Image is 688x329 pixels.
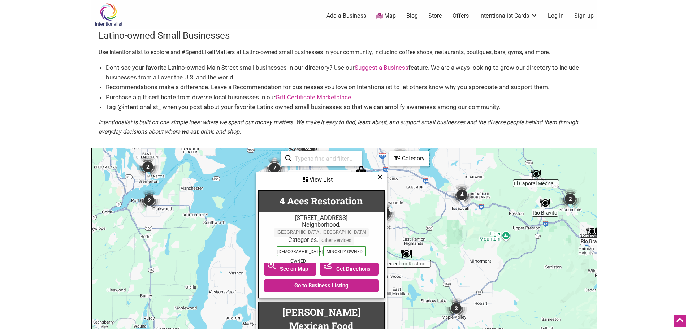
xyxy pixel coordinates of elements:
[389,151,429,166] div: Filter by category
[262,237,381,245] div: Categories:
[264,263,317,276] a: See on Map
[91,3,126,26] img: Intentionalist
[292,152,358,166] input: Type to find and filter...
[442,295,470,322] div: 2
[262,215,381,221] div: [STREET_ADDRESS]
[134,153,161,181] div: 2
[323,246,366,256] span: Minority-Owned
[355,64,408,71] a: Suggest a Business
[99,29,590,42] h3: Latino-owned Small Businesses
[264,279,379,292] a: Go to Business Listing
[292,171,331,177] div: 194 of 423 visible
[333,171,347,177] a: See All
[106,102,590,112] li: Tag @intentionalist_ when you post about your favorite Latinx-owned small businesses so that we c...
[406,12,418,20] a: Blog
[428,12,442,20] a: Store
[371,199,398,227] div: 8
[557,185,584,213] div: 2
[537,195,553,211] div: Rio Bravito
[106,82,590,92] li: Recommendations make a difference. Leave a Recommendation for businesses you love on Intentionali...
[376,12,396,20] a: Map
[320,263,379,276] a: Get Directions
[326,12,366,20] a: Add a Business
[99,48,590,57] p: Use Intentionalist to explore and #SpendLikeItMatters at Latino-owned small businesses in your co...
[276,94,351,101] a: Gift Certificate Marketplace
[99,119,578,135] em: Intentionalist is built on one simple idea: where we spend our money matters. We make it easy to ...
[479,12,538,20] a: Intentionalist Cards
[135,187,163,214] div: 2
[106,92,590,102] li: Purchase a gift certificate from diverse local businesses in our .
[398,246,415,262] div: Mexicuban Restaurant and Lounge
[386,144,414,172] div: 4
[274,228,369,237] span: [GEOGRAPHIC_DATA], [GEOGRAPHIC_DATA]
[674,315,686,327] div: Scroll Back to Top
[262,221,381,237] div: Neighborhood:
[583,223,600,240] div: Rio Bravo
[548,12,564,20] a: Log In
[106,63,590,82] li: Don’t see your favorite Latino-owned Main Street small businesses in our directory? Use our featu...
[319,237,354,245] span: Other Services
[453,12,469,20] a: Offers
[256,173,386,187] div: View List
[390,152,428,165] div: Category
[448,181,476,208] div: 4
[281,151,362,166] div: Type to search and filter
[280,195,363,207] a: 4 Aces Restoration
[277,246,320,256] span: [DEMOGRAPHIC_DATA]-Owned
[574,12,594,20] a: Sign up
[528,165,544,182] div: El Caporal Mexican Restaurant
